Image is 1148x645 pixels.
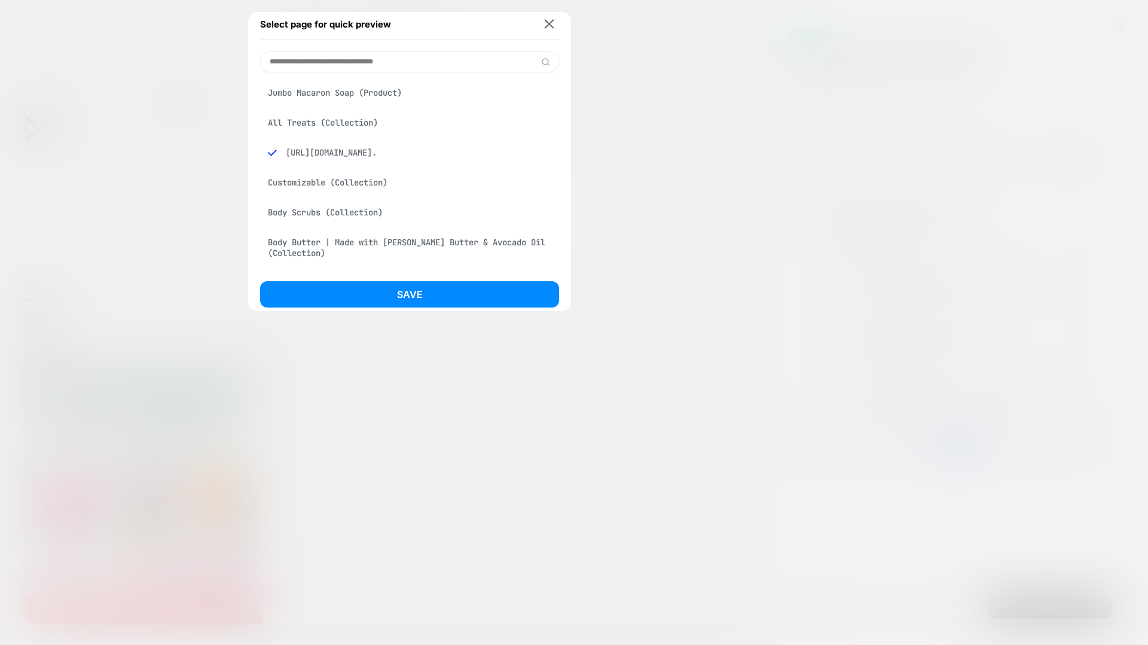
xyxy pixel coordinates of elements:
img: blue checkmark [268,148,277,157]
h1: Chat with us [39,14,90,26]
span: Menu [1,93,30,104]
div: Body Scrubs (Collection) [260,201,559,224]
span: Select page for quick preview [260,19,391,30]
button: Save [260,281,559,308]
div: [URL][DOMAIN_NAME]. [260,141,559,164]
a: Skip to content [181,83,234,92]
div: Customizable (Collection) [260,171,559,194]
img: close [545,20,554,29]
div: Jumbo Macaron Soap (Product) [260,81,559,104]
div: Body Butter | Made with [PERSON_NAME] Butter & Avocado Oil (Collection) [260,231,559,264]
button: Gorgias live chat [6,4,103,35]
img: edit [541,57,550,66]
div: All Treats (Collection) [260,111,559,134]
